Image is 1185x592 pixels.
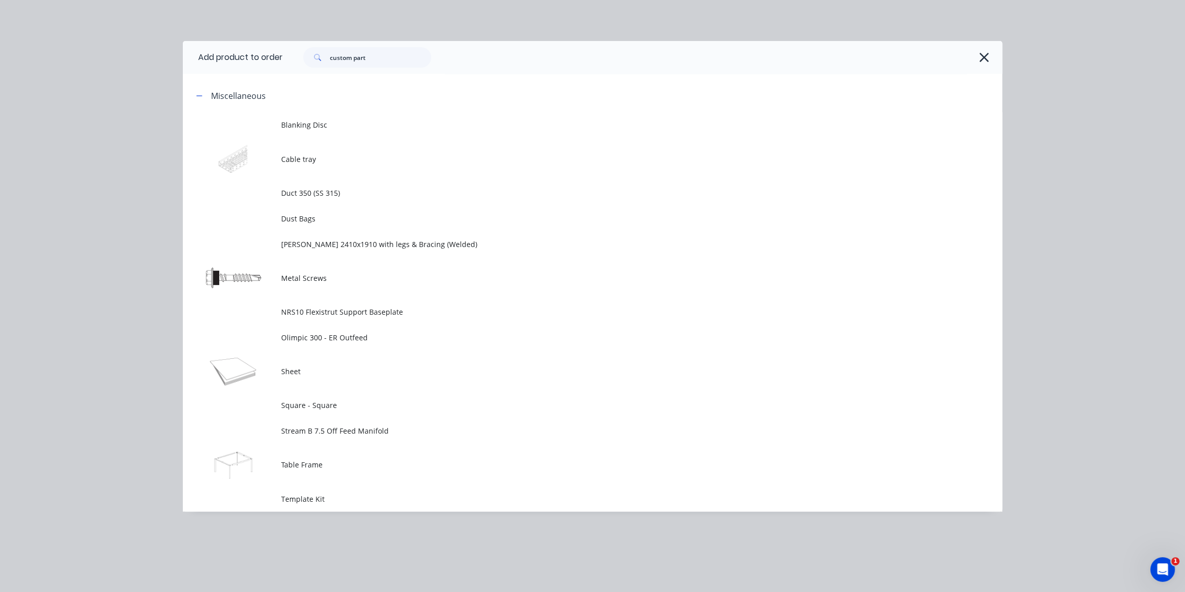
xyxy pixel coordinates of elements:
span: Duct 350 (SS 315) [281,188,858,198]
span: Blanking Disc [281,119,858,130]
span: Dust Bags [281,213,858,224]
span: [PERSON_NAME] 2410x1910 with legs & Bracing (Welded) [281,239,858,250]
div: Add product to order [183,41,283,74]
span: Sheet [281,366,858,377]
iframe: Intercom live chat [1150,557,1175,582]
span: Table Frame [281,459,858,470]
span: Metal Screws [281,273,858,283]
input: Search... [330,47,431,68]
span: Olimpic 300 - ER Outfeed [281,332,858,343]
span: Square - Square [281,400,858,411]
span: Cable tray [281,154,858,165]
span: Template Kit [281,494,858,504]
span: Stream B 7.5 Off Feed Manifold [281,425,858,436]
span: NRS10 Flexistrut Support Baseplate [281,307,858,317]
span: 1 [1171,557,1179,565]
div: Miscellaneous [211,90,266,102]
